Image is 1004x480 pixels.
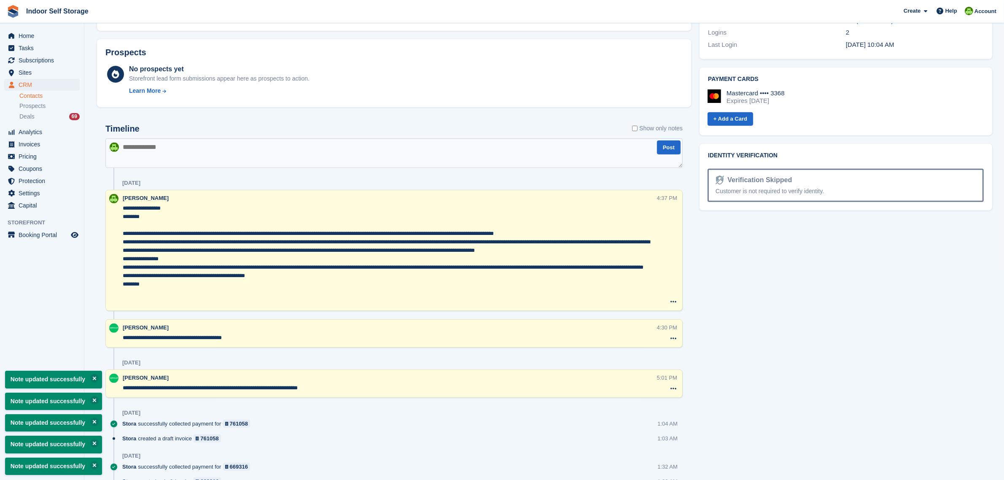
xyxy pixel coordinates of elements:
div: [DATE] [122,180,140,186]
span: Prospects [19,102,46,110]
a: menu [4,126,80,138]
div: [DATE] [122,359,140,366]
span: Stora [122,420,136,428]
time: 2024-09-16 09:04:00 UTC [846,41,894,48]
span: Settings [19,187,69,199]
h2: Identity verification [708,152,984,159]
div: successfully collected payment for [122,420,254,428]
a: menu [4,163,80,175]
img: Helen Wilson [965,7,973,15]
a: menu [4,42,80,54]
span: Home [19,30,69,42]
div: created a draft invoice [122,434,225,442]
img: stora-icon-8386f47178a22dfd0bd8f6a31ec36ba5ce8667c1dd55bd0f319d3a0aa187defe.svg [7,5,19,18]
div: Logins [708,28,846,38]
label: Show only notes [632,124,683,133]
div: Verification Skipped [724,175,792,185]
div: 1:03 AM [657,434,678,442]
div: 669316 [230,463,248,471]
a: 761058 [223,420,250,428]
span: Protection [19,175,69,187]
p: Note updated successfully [5,371,102,388]
span: Tasks [19,42,69,54]
div: Expires [DATE] [727,97,785,105]
span: Invoices [19,138,69,150]
span: Pricing [19,151,69,162]
img: Mastercard Logo [708,89,721,103]
span: [PERSON_NAME] [123,195,169,201]
span: Storefront [8,218,84,227]
a: 761058 [194,434,221,442]
div: No prospects yet [129,64,310,74]
div: [DATE] [122,410,140,416]
input: Show only notes [632,124,638,133]
span: Help [945,7,957,15]
span: Deals [19,113,35,121]
p: Note updated successfully [5,393,102,410]
a: Prospects [19,102,80,111]
a: + Add a Card [708,112,753,126]
div: 4:37 PM [657,194,677,202]
span: CRM [19,79,69,91]
div: 4:30 PM [657,324,677,332]
div: 2 [846,28,984,38]
a: menu [4,138,80,150]
span: Account [974,7,996,16]
a: menu [4,229,80,241]
span: Create [904,7,921,15]
img: Identity Verification Ready [716,175,724,185]
div: Mastercard •••• 3368 [727,89,785,97]
img: Helen Wilson [109,194,118,203]
a: menu [4,79,80,91]
span: Subscriptions [19,54,69,66]
div: 761058 [200,434,218,442]
h2: Payment cards [708,76,984,83]
div: [DATE] [122,453,140,459]
div: 5:01 PM [657,374,677,382]
img: Helen Nicholls [109,324,118,333]
a: Indoor Self Storage [23,4,92,18]
h2: Timeline [105,124,140,134]
span: Booking Portal [19,229,69,241]
a: Contacts [19,92,80,100]
img: Helen Wilson [110,143,119,152]
img: Helen Nicholls [109,374,118,383]
span: ( ) [856,17,893,24]
p: Note updated successfully [5,414,102,431]
span: Stora [122,463,136,471]
span: Sites [19,67,69,78]
div: 1:04 AM [657,420,678,428]
div: Storefront lead form submissions appear here as prospects to action. [129,74,310,83]
div: 1:32 AM [657,463,678,471]
a: Send Reset [858,17,891,24]
p: Note updated successfully [5,458,102,475]
span: Stora [122,434,136,442]
a: menu [4,175,80,187]
a: Learn More [129,86,310,95]
a: 669316 [223,463,250,471]
h2: Prospects [105,48,146,57]
span: [PERSON_NAME] [123,324,169,331]
p: Note updated successfully [5,436,102,453]
span: Capital [19,200,69,211]
a: menu [4,200,80,211]
a: Preview store [70,230,80,240]
div: Last Login [708,40,846,50]
a: menu [4,187,80,199]
span: Analytics [19,126,69,138]
button: Post [657,140,681,154]
div: 761058 [230,420,248,428]
a: menu [4,30,80,42]
div: Customer is not required to verify identity. [716,187,976,196]
span: Coupons [19,163,69,175]
span: [PERSON_NAME] [123,375,169,381]
a: menu [4,54,80,66]
div: 69 [69,113,80,120]
a: menu [4,151,80,162]
div: Learn More [129,86,161,95]
a: menu [4,67,80,78]
div: successfully collected payment for [122,463,254,471]
a: Deals 69 [19,112,80,121]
